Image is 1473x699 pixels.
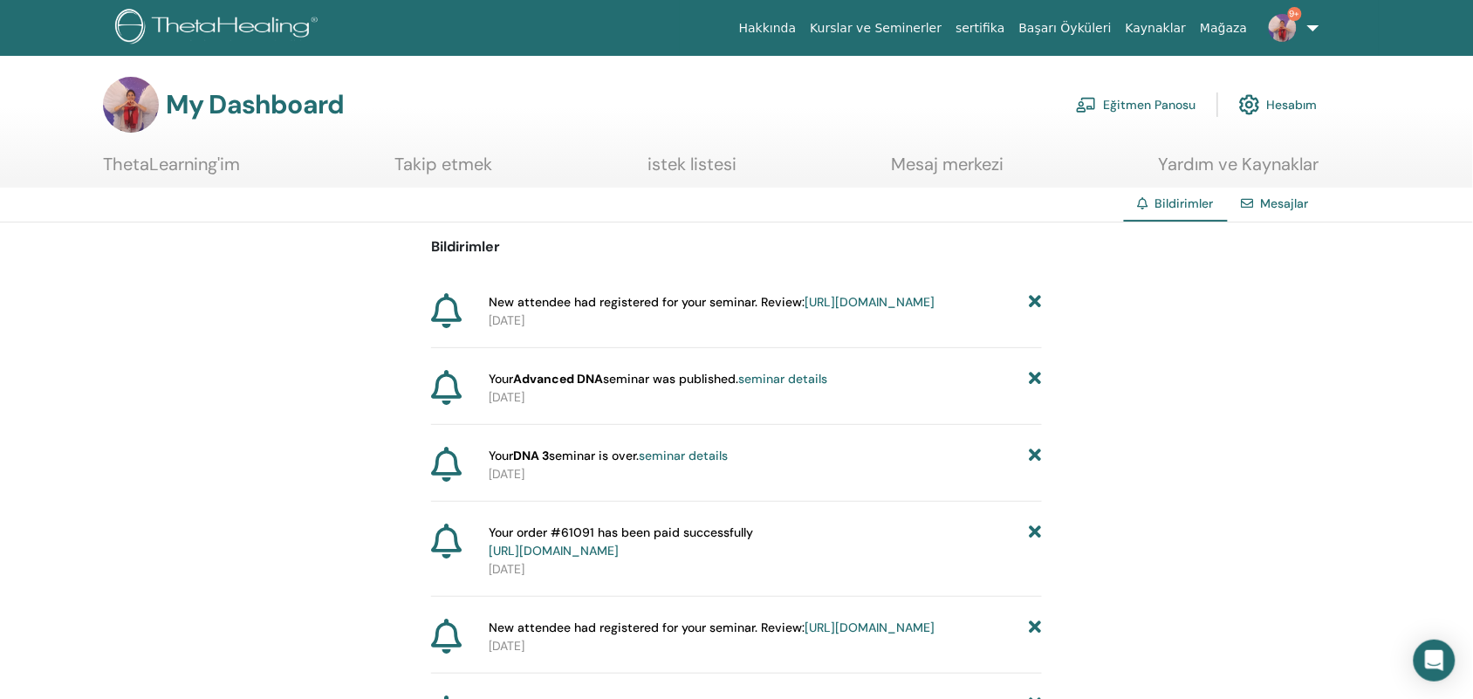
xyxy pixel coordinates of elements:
[892,154,1004,188] a: Mesaj merkezi
[1239,90,1260,120] img: cog.svg
[431,236,1042,257] p: Bildirimler
[489,543,619,559] a: [URL][DOMAIN_NAME]
[489,465,1042,483] p: [DATE]
[115,9,324,48] img: logo.png
[1119,12,1194,45] a: Kaynaklar
[489,560,1042,579] p: [DATE]
[1076,97,1097,113] img: chalkboard-teacher.svg
[489,293,935,312] span: New attendee had registered for your seminar. Review:
[1076,86,1196,124] a: Eğitmen Panosu
[1269,14,1297,42] img: default.jpg
[489,370,827,388] span: Your seminar was published.
[489,312,1042,330] p: [DATE]
[1288,7,1302,21] span: 9+
[1159,154,1319,188] a: Yardım ve Kaynaklar
[805,620,935,635] a: [URL][DOMAIN_NAME]
[166,89,344,120] h3: My Dashboard
[1155,195,1214,211] span: Bildirimler
[1414,640,1456,682] div: Open Intercom Messenger
[103,154,240,188] a: ThetaLearning'im
[489,388,1042,407] p: [DATE]
[395,154,493,188] a: Takip etmek
[489,447,728,465] span: Your seminar is over.
[103,77,159,133] img: default.jpg
[489,619,935,637] span: New attendee had registered for your seminar. Review:
[949,12,1011,45] a: sertifika
[1261,195,1309,211] a: Mesajlar
[489,524,753,560] span: Your order #61091 has been paid successfully
[513,448,549,463] strong: DNA 3
[738,371,827,387] a: seminar details
[805,294,935,310] a: [URL][DOMAIN_NAME]
[732,12,804,45] a: Hakkında
[489,637,1042,655] p: [DATE]
[647,154,736,188] a: istek listesi
[1193,12,1254,45] a: Mağaza
[803,12,949,45] a: Kurslar ve Seminerler
[1239,86,1318,124] a: Hesabım
[639,448,728,463] a: seminar details
[513,371,603,387] strong: Advanced DNA
[1012,12,1119,45] a: Başarı Öyküleri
